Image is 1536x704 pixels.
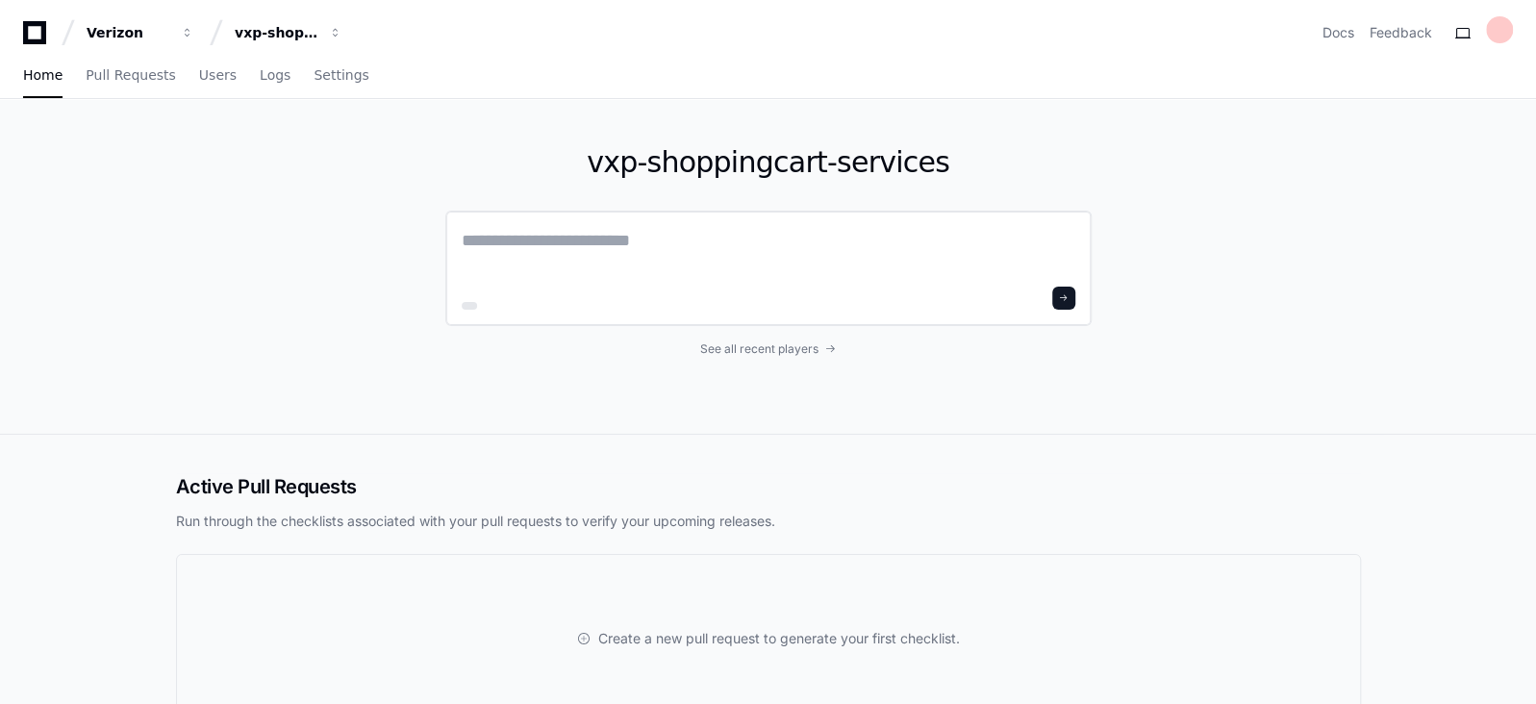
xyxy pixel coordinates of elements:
a: Docs [1322,23,1354,42]
a: Pull Requests [86,54,175,98]
a: Logs [260,54,290,98]
p: Run through the checklists associated with your pull requests to verify your upcoming releases. [176,512,1361,531]
span: Users [199,69,237,81]
h1: vxp-shoppingcart-services [445,145,1092,180]
span: Logs [260,69,290,81]
span: Settings [314,69,368,81]
span: Home [23,69,63,81]
a: See all recent players [445,341,1092,357]
h2: Active Pull Requests [176,473,1361,500]
div: vxp-shoppingcart-services [235,23,317,42]
span: Pull Requests [86,69,175,81]
a: Home [23,54,63,98]
button: Verizon [79,15,202,50]
a: Users [199,54,237,98]
span: See all recent players [700,341,818,357]
button: vxp-shoppingcart-services [227,15,350,50]
span: Create a new pull request to generate your first checklist. [598,629,960,648]
a: Settings [314,54,368,98]
button: Feedback [1370,23,1432,42]
div: Verizon [87,23,169,42]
